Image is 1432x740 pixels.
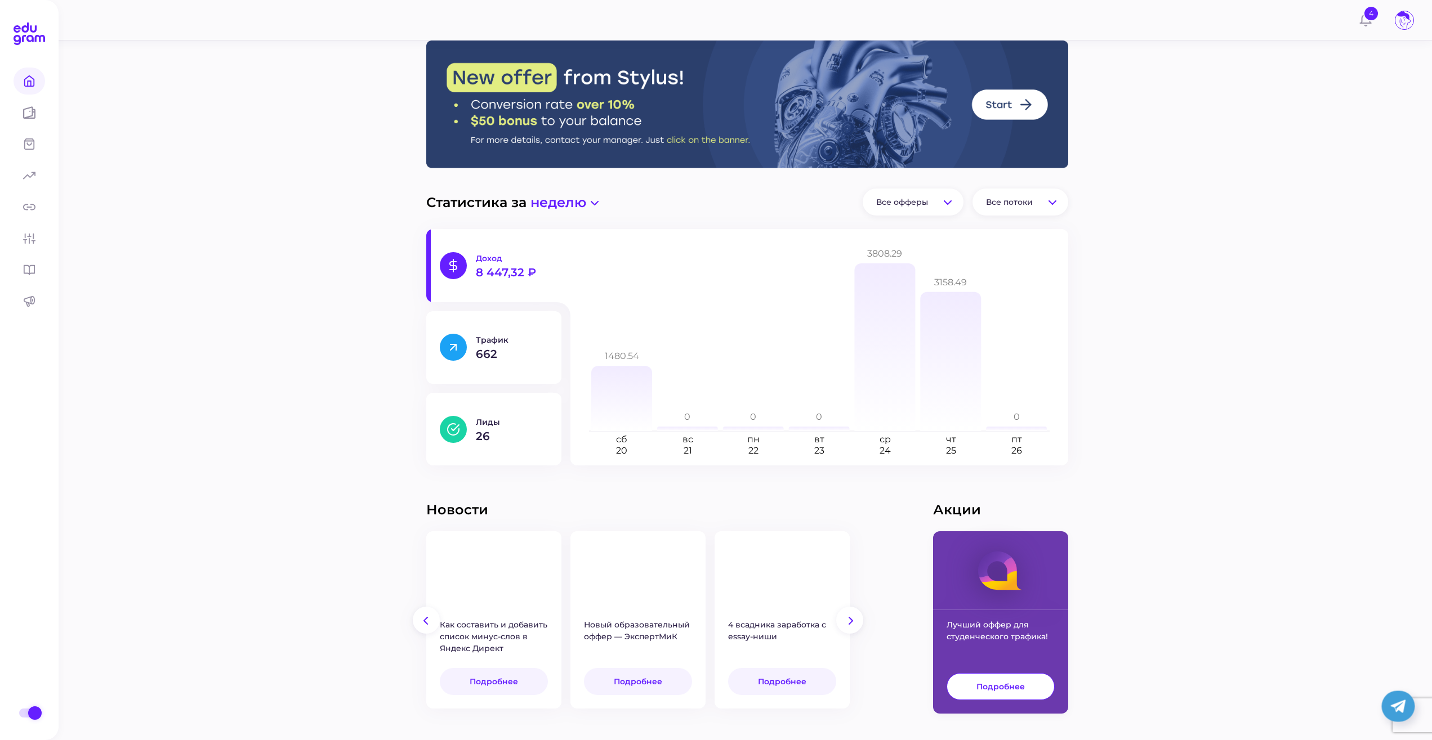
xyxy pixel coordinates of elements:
p: Лучший оффер для студенческого трафика! [933,610,1068,673]
text: сб [616,434,627,445]
p: Трафик [476,335,548,345]
text: пт [1011,434,1022,445]
button: Трафик662 [426,311,561,384]
text: ср [879,434,890,445]
a: Подробнее [947,673,1055,700]
tspan: 0 [1013,411,1019,422]
text: 20 [616,445,627,456]
div: Статистика за [426,189,1068,216]
span: Все потоки [986,197,1033,207]
p: 662 [476,348,548,360]
a: Подробнее [440,668,548,695]
p: 8 447,32 ₽ [476,267,548,278]
text: 22 [748,445,759,456]
button: Доход8 447,32 ₽ [426,229,561,302]
tspan: 3808.29 [867,248,902,259]
a: Подробнее [728,668,836,695]
span: Подробнее [976,681,1025,692]
text: 25 [945,445,956,456]
span: Все офферы [876,197,928,207]
tspan: 1480.54 [604,351,639,361]
p: Доход [476,253,548,263]
text: вс [682,434,693,445]
button: Лиды26 [426,393,561,465]
a: Подробнее [584,668,692,695]
text: 24 [879,445,890,456]
span: Подробнее [470,676,518,687]
div: Как составить и добавить список минус-слов в Яндекс Директ [426,610,561,668]
div: 4 всадника заработка с essay-ниши [715,610,850,668]
tspan: 0 [816,411,822,422]
span: 4 [1363,6,1379,21]
div: Новости [426,501,933,518]
text: 26 [1011,445,1022,456]
tspan: 0 [750,411,756,422]
tspan: 3158.49 [934,277,967,288]
p: Лиды [476,417,548,427]
text: 23 [814,445,824,456]
text: пн [747,434,760,445]
img: Stylus Banner [426,41,1068,168]
span: Подробнее [614,676,662,687]
p: 26 [476,430,548,442]
span: неделю [530,194,586,210]
text: вт [814,434,824,445]
button: 4 [1354,9,1377,32]
text: 21 [683,445,692,456]
tspan: 0 [684,411,690,422]
text: чт [945,434,956,445]
span: Подробнее [758,676,806,687]
div: Акции [933,501,1068,518]
div: Новый образовательный оффер — ЭкспертМиК [570,610,706,668]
